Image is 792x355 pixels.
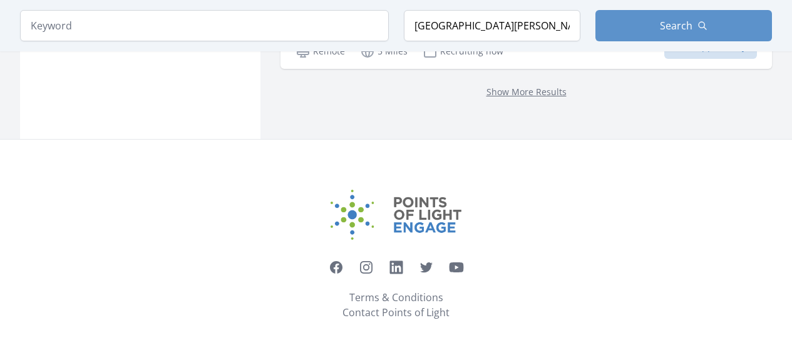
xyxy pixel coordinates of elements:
[349,290,443,305] a: Terms & Conditions
[486,86,567,98] a: Show More Results
[342,305,450,320] a: Contact Points of Light
[296,44,345,59] p: Remote
[360,44,408,59] p: 5 Miles
[331,190,462,240] img: Points of Light Engage
[423,44,503,59] p: Recruiting now
[20,10,389,41] input: Keyword
[660,18,692,33] span: Search
[595,10,772,41] button: Search
[404,10,580,41] input: Location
